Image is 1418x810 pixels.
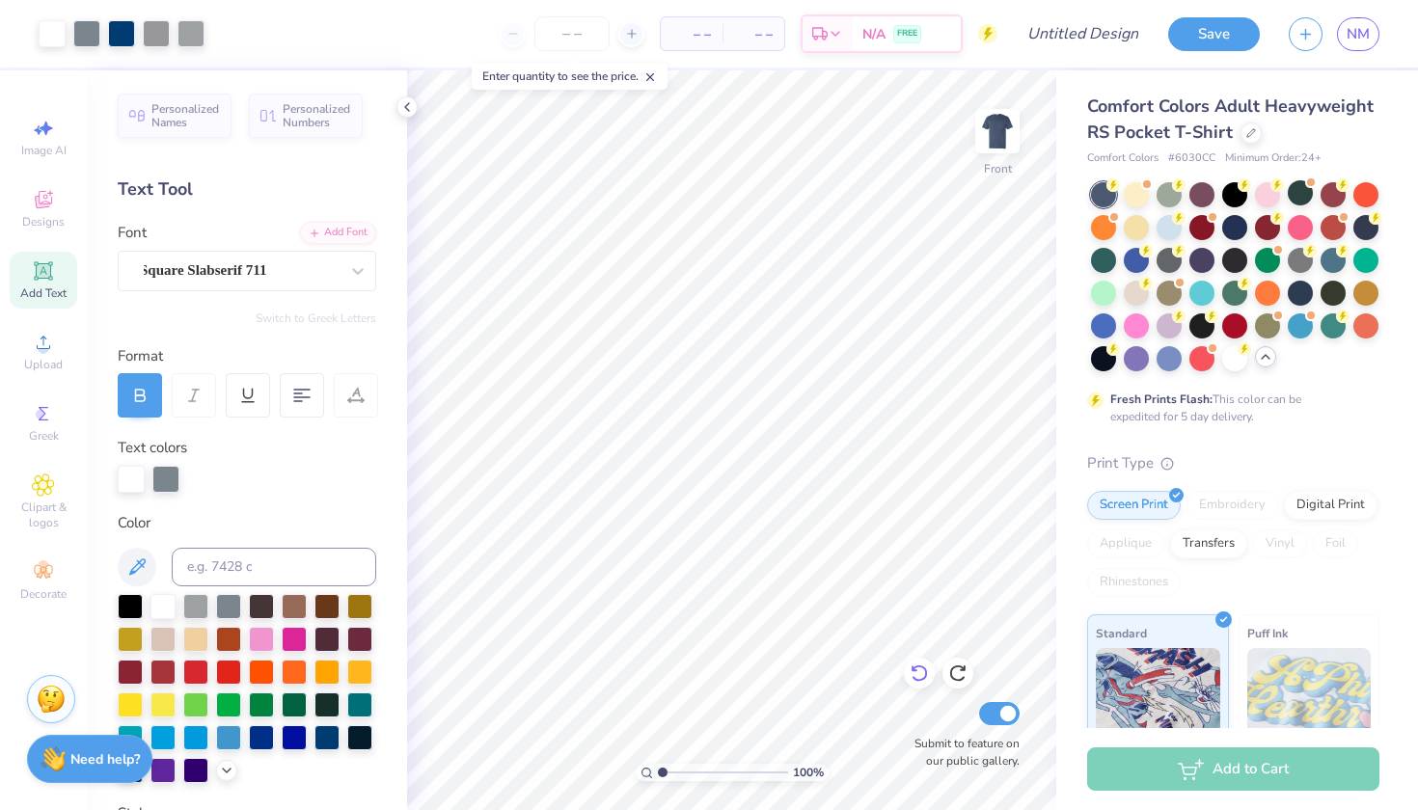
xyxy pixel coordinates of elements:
span: Add Text [20,285,67,301]
div: Print Type [1087,452,1379,474]
span: Decorate [20,586,67,602]
span: Standard [1096,623,1147,643]
span: FREE [897,27,917,40]
span: Comfort Colors Adult Heavyweight RS Pocket T-Shirt [1087,94,1374,144]
div: Add Font [300,222,376,244]
span: Image AI [21,143,67,158]
div: Color [118,512,376,534]
span: Puff Ink [1247,623,1288,643]
div: Transfers [1170,529,1247,558]
span: 100 % [793,764,824,781]
div: Embroidery [1186,491,1278,520]
div: Rhinestones [1087,568,1181,597]
a: NM [1337,17,1379,51]
div: Digital Print [1284,491,1377,520]
span: – – [672,24,711,44]
div: Enter quantity to see the price. [472,63,668,90]
div: Front [984,160,1012,177]
img: Standard [1096,648,1220,744]
span: Clipart & logos [10,499,77,530]
span: Upload [24,357,63,372]
button: Switch to Greek Letters [256,310,376,326]
input: Untitled Design [1012,14,1154,53]
img: Front [978,112,1017,150]
span: Minimum Order: 24 + [1225,150,1322,167]
img: Puff Ink [1247,648,1372,744]
label: Font [118,222,147,244]
span: NM [1347,23,1370,45]
span: Personalized Numbers [283,102,351,129]
div: Foil [1313,529,1358,558]
span: # 6030CC [1168,150,1215,167]
div: This color can be expedited for 5 day delivery. [1110,391,1348,425]
span: – – [734,24,773,44]
div: Applique [1087,529,1164,558]
div: Screen Print [1087,491,1181,520]
label: Submit to feature on our public gallery. [904,735,1020,769]
strong: Fresh Prints Flash: [1110,391,1213,407]
span: Designs [22,214,65,229]
div: Text Tool [118,176,376,202]
span: Personalized Names [151,102,220,129]
strong: Need help? [70,750,140,769]
button: Save [1168,17,1260,51]
div: Vinyl [1253,529,1307,558]
input: e.g. 7428 c [172,548,376,586]
span: Greek [29,428,59,444]
label: Text colors [118,437,187,459]
div: Format [118,345,378,367]
span: N/A [862,24,886,44]
span: Comfort Colors [1087,150,1159,167]
input: – – [534,16,610,51]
